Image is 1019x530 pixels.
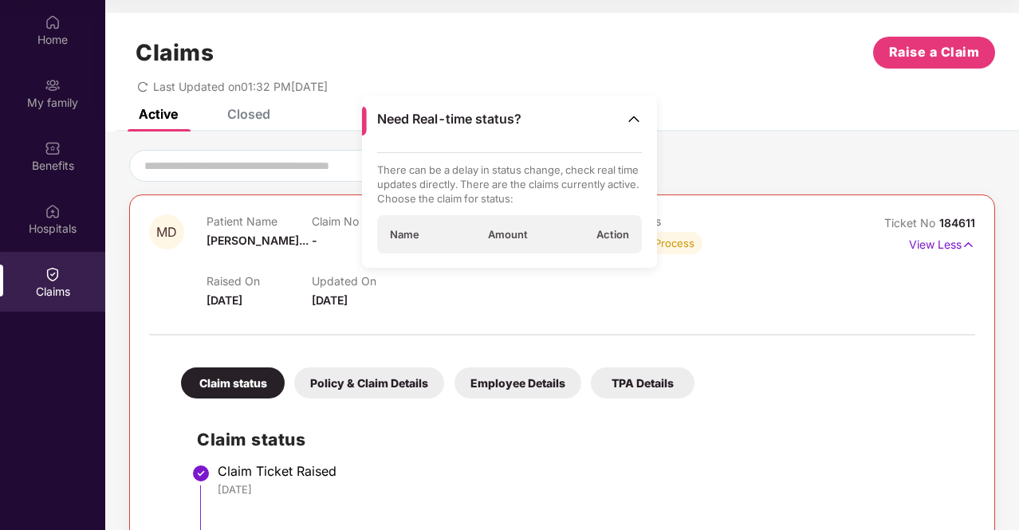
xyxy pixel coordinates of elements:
span: Ticket No [884,216,939,230]
div: Claim Ticket Raised [218,463,959,479]
p: Updated On [312,274,417,288]
span: MD [156,226,177,239]
img: Toggle Icon [626,111,642,127]
span: Raise a Claim [889,42,980,62]
span: Action [596,227,629,241]
div: Employee Details [454,367,581,398]
span: [PERSON_NAME]... [207,234,309,247]
span: 184611 [939,216,975,230]
div: TPA Details [591,367,694,398]
img: svg+xml;base64,PHN2ZyBpZD0iQ2xhaW0iIHhtbG5zPSJodHRwOi8vd3d3LnczLm9yZy8yMDAwL3N2ZyIgd2lkdGg9IjIwIi... [45,266,61,282]
div: Active [139,106,178,122]
button: Raise a Claim [873,37,995,69]
p: Status [628,214,733,228]
img: svg+xml;base64,PHN2ZyB3aWR0aD0iMjAiIGhlaWdodD0iMjAiIHZpZXdCb3g9IjAgMCAyMCAyMCIgZmlsbD0ibm9uZSIgeG... [45,77,61,93]
img: svg+xml;base64,PHN2ZyBpZD0iU3RlcC1Eb25lLTMyeDMyIiB4bWxucz0iaHR0cDovL3d3dy53My5vcmcvMjAwMC9zdmciIH... [191,464,210,483]
span: - [312,234,317,247]
p: There can be a delay in status change, check real time updates directly. There are the claims cur... [377,163,643,206]
div: Policy & Claim Details [294,367,444,398]
h2: Claim status [197,426,959,453]
span: Last Updated on 01:32 PM[DATE] [153,80,328,93]
img: svg+xml;base64,PHN2ZyBpZD0iSG9zcGl0YWxzIiB4bWxucz0iaHR0cDovL3d3dy53My5vcmcvMjAwMC9zdmciIHdpZHRoPS... [45,203,61,219]
p: Raised On [207,274,312,288]
p: View Less [909,232,975,253]
p: Patient Name [207,214,312,228]
img: svg+xml;base64,PHN2ZyBpZD0iSG9tZSIgeG1sbnM9Imh0dHA6Ly93d3cudzMub3JnLzIwMDAvc3ZnIiB3aWR0aD0iMjAiIG... [45,14,61,30]
div: Claim status [181,367,285,398]
div: Closed [227,106,270,122]
span: Need Real-time status? [377,111,521,128]
div: [DATE] [218,482,959,497]
h1: Claims [136,39,214,66]
span: redo [137,80,148,93]
span: [DATE] [207,293,242,307]
div: In Process [643,235,694,251]
span: Name [390,227,419,241]
span: Amount [488,227,528,241]
img: svg+xml;base64,PHN2ZyBpZD0iQmVuZWZpdHMiIHhtbG5zPSJodHRwOi8vd3d3LnczLm9yZy8yMDAwL3N2ZyIgd2lkdGg9Ij... [45,140,61,156]
img: svg+xml;base64,PHN2ZyB4bWxucz0iaHR0cDovL3d3dy53My5vcmcvMjAwMC9zdmciIHdpZHRoPSIxNyIgaGVpZ2h0PSIxNy... [962,236,975,253]
span: [DATE] [312,293,348,307]
p: Claim No [312,214,417,228]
